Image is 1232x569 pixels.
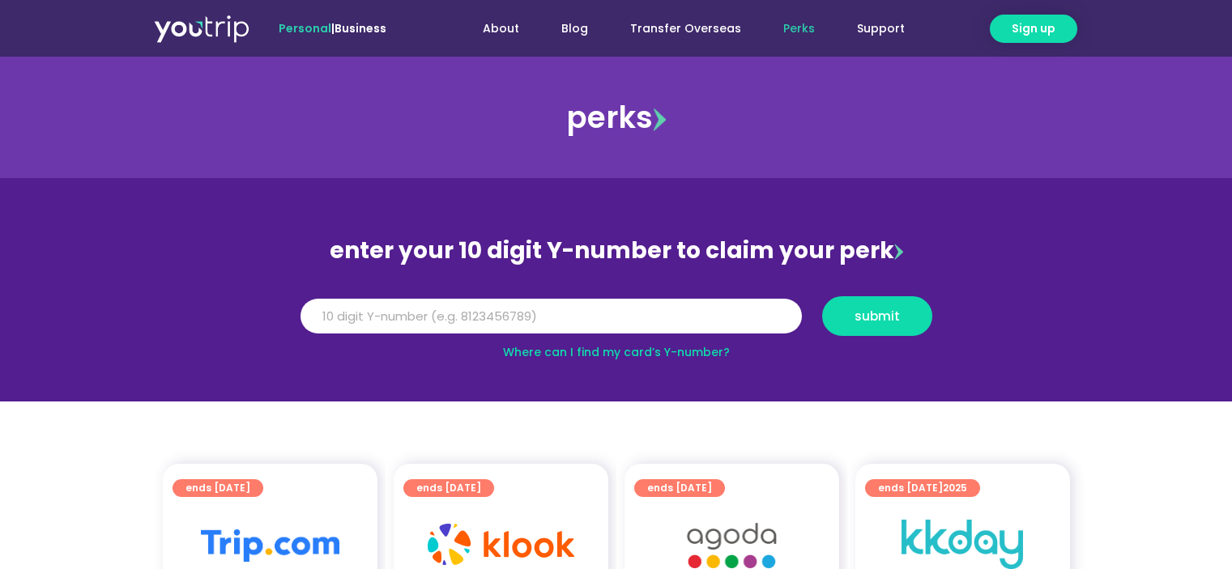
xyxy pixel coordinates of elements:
[855,310,900,322] span: submit
[836,14,926,44] a: Support
[540,14,609,44] a: Blog
[292,230,940,272] div: enter your 10 digit Y-number to claim your perk
[878,479,967,497] span: ends [DATE]
[609,14,762,44] a: Transfer Overseas
[301,299,802,334] input: 10 digit Y-number (e.g. 8123456789)
[822,296,932,336] button: submit
[301,296,932,348] form: Y Number
[647,479,712,497] span: ends [DATE]
[279,20,331,36] span: Personal
[279,20,386,36] span: |
[173,479,263,497] a: ends [DATE]
[462,14,540,44] a: About
[1012,20,1055,37] span: Sign up
[185,479,250,497] span: ends [DATE]
[943,481,967,495] span: 2025
[634,479,725,497] a: ends [DATE]
[416,479,481,497] span: ends [DATE]
[865,479,980,497] a: ends [DATE]2025
[762,14,836,44] a: Perks
[503,344,730,360] a: Where can I find my card’s Y-number?
[990,15,1077,43] a: Sign up
[430,14,926,44] nav: Menu
[403,479,494,497] a: ends [DATE]
[335,20,386,36] a: Business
